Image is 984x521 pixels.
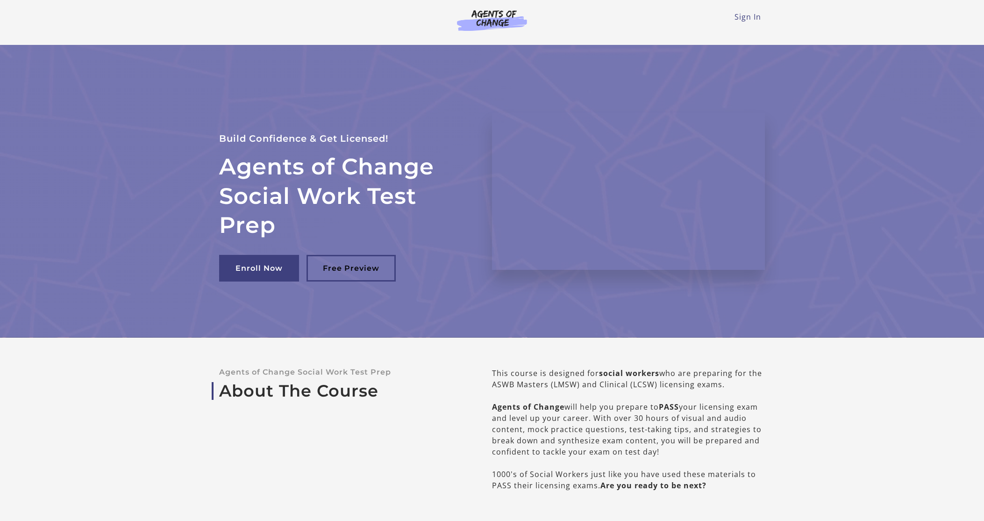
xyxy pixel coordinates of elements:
b: PASS [659,402,679,412]
img: Agents of Change Logo [447,9,537,31]
a: Free Preview [307,255,396,282]
a: Enroll Now [219,255,299,282]
p: Agents of Change Social Work Test Prep [219,368,462,376]
b: social workers [599,368,659,378]
a: About The Course [219,381,462,401]
b: Are you ready to be next? [600,480,706,491]
p: Build Confidence & Get Licensed! [219,131,470,146]
div: This course is designed for who are preparing for the ASWB Masters (LMSW) and Clinical (LCSW) lic... [492,368,765,491]
b: Agents of Change [492,402,564,412]
h2: Agents of Change Social Work Test Prep [219,152,470,239]
a: Sign In [734,12,761,22]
